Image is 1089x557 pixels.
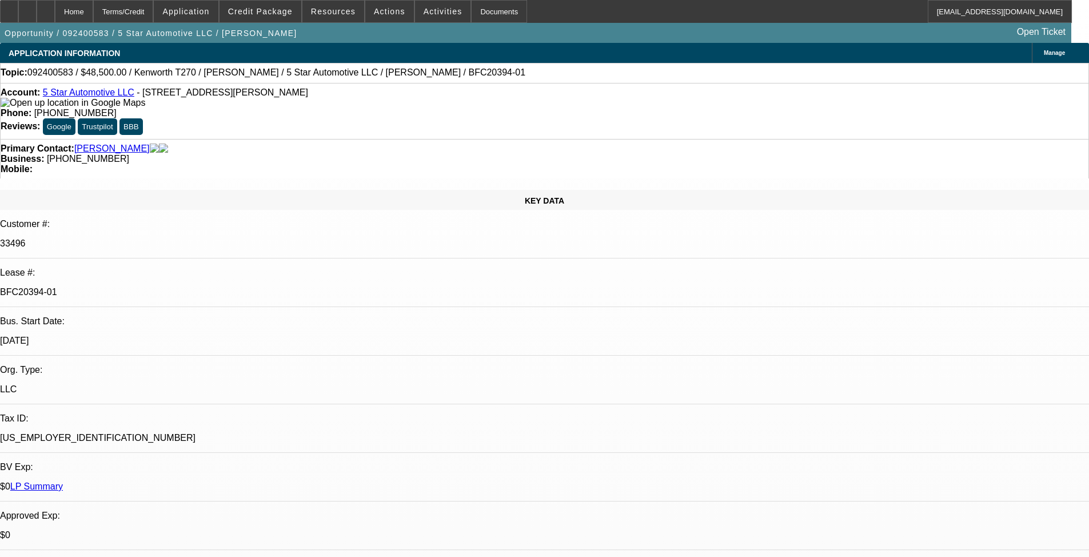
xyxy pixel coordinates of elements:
a: LP Summary [10,482,63,491]
span: Opportunity / 092400583 / 5 Star Automotive LLC / [PERSON_NAME] [5,29,297,38]
button: Google [43,118,75,135]
strong: Mobile: [1,164,33,174]
img: Open up location in Google Maps [1,98,145,108]
a: 5 Star Automotive LLC [43,87,134,97]
button: Activities [415,1,471,22]
strong: Topic: [1,67,27,78]
button: Application [154,1,218,22]
span: Resources [311,7,356,16]
img: facebook-icon.png [150,144,159,154]
button: Credit Package [220,1,301,22]
strong: Business: [1,154,44,164]
a: Open Ticket [1012,22,1070,42]
span: - [STREET_ADDRESS][PERSON_NAME] [137,87,308,97]
span: Application [162,7,209,16]
span: [PHONE_NUMBER] [47,154,129,164]
span: Manage [1044,50,1065,56]
span: 092400583 / $48,500.00 / Kenworth T270 / [PERSON_NAME] / 5 Star Automotive LLC / [PERSON_NAME] / ... [27,67,525,78]
a: [PERSON_NAME] [74,144,150,154]
span: Credit Package [228,7,293,16]
strong: Reviews: [1,121,40,131]
strong: Account: [1,87,40,97]
button: Resources [302,1,364,22]
span: Activities [424,7,462,16]
button: BBB [119,118,143,135]
span: KEY DATA [525,196,564,205]
span: Actions [374,7,405,16]
span: APPLICATION INFORMATION [9,49,120,58]
span: [PHONE_NUMBER] [34,108,117,118]
img: linkedin-icon.png [159,144,168,154]
button: Trustpilot [78,118,117,135]
button: Actions [365,1,414,22]
a: View Google Maps [1,98,145,108]
strong: Phone: [1,108,31,118]
strong: Primary Contact: [1,144,74,154]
